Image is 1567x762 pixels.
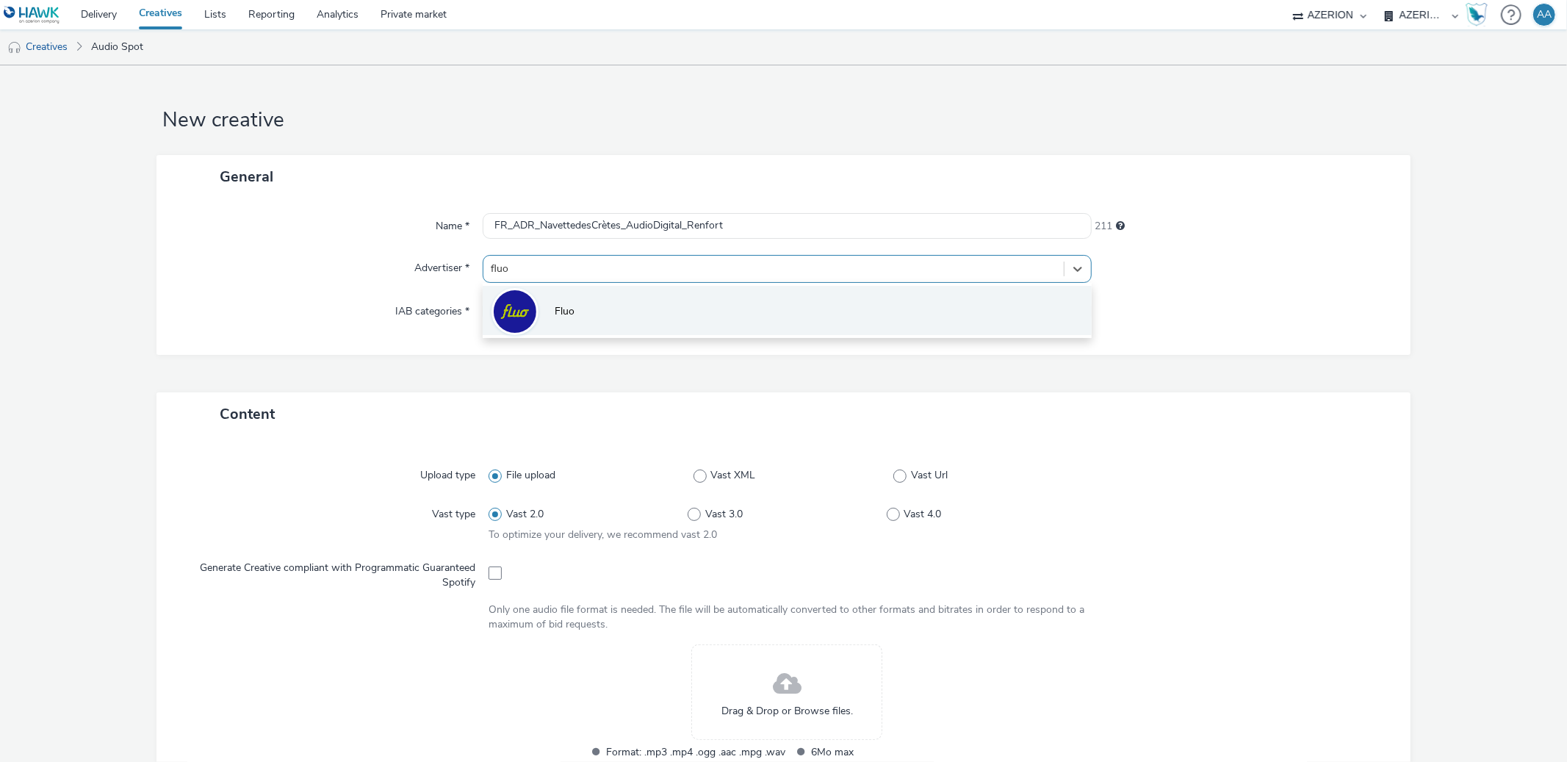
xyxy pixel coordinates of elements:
img: undefined Logo [4,6,60,24]
span: Vast 3.0 [705,507,743,522]
label: Generate Creative compliant with Programmatic Guaranteed Spotify [183,555,481,591]
label: Vast type [426,501,481,522]
img: Hawk Academy [1466,3,1488,26]
span: General [220,167,273,187]
div: Maximum 255 characters [1117,219,1125,234]
span: 6Mo max [811,744,990,761]
span: Fluo [555,304,574,319]
label: Name * [430,213,475,234]
img: audio [7,40,22,55]
span: Vast XML [710,468,755,483]
h1: New creative [156,107,1410,134]
span: Drag & Drop or Browse files. [721,704,853,719]
span: Vast 2.0 [506,507,544,522]
span: Vast 4.0 [904,507,941,522]
span: Format: .mp3 .mp4 .ogg .aac .mpg .wav [606,744,785,761]
img: Fluo [494,290,536,333]
div: AA [1537,4,1552,26]
span: Content [220,404,275,424]
label: Upload type [414,462,481,483]
a: Hawk Academy [1466,3,1494,26]
span: File upload [506,468,555,483]
label: Advertiser * [408,255,475,276]
span: Vast Url [911,468,948,483]
span: 211 [1095,219,1113,234]
input: Name [483,213,1091,239]
label: IAB categories * [389,298,475,319]
div: Only one audio file format is needed. The file will be automatically converted to other formats a... [489,603,1085,633]
span: To optimize your delivery, we recommend vast 2.0 [489,528,717,542]
a: Audio Spot [84,29,151,65]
